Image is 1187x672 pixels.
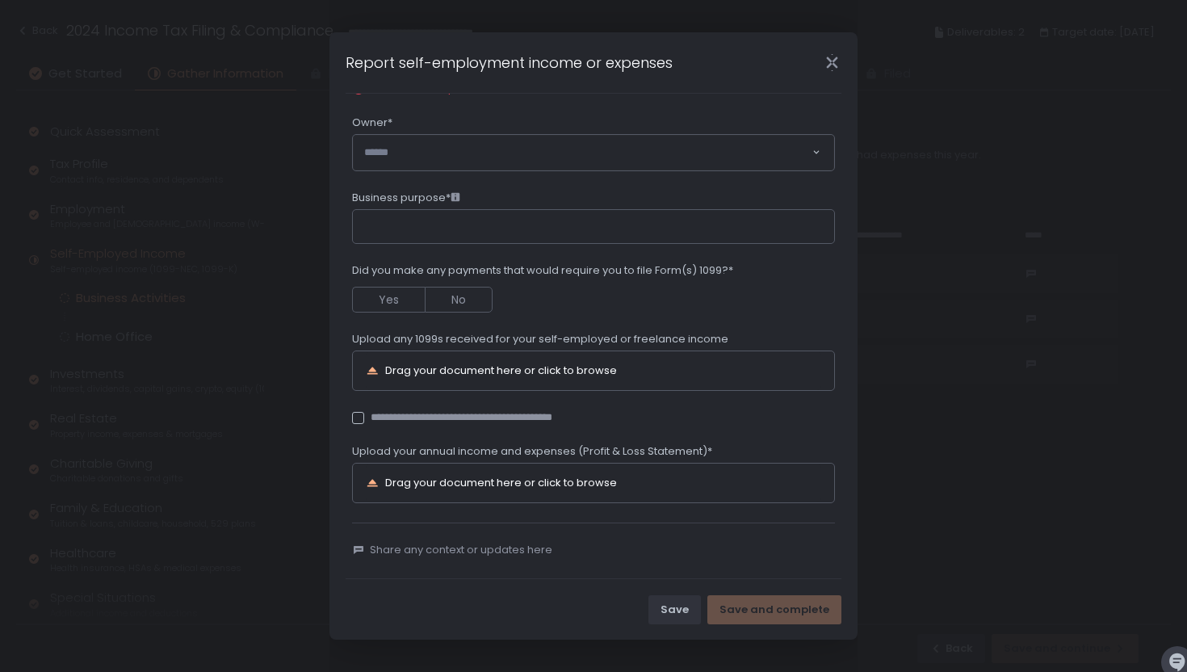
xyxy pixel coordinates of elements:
span: Did you make any payments that would require you to file Form(s) 1099?* [352,263,733,278]
span: Upload any 1099s received for your self-employed or freelance income [352,332,728,346]
div: Drag your document here or click to browse [385,477,617,488]
button: Save [648,595,701,624]
span: Business purpose* [352,191,460,205]
span: Upload your annual income and expenses (Profit & Loss Statement)* [352,444,712,459]
input: Search for option [364,145,811,161]
span: Share any context or updates here [370,543,552,557]
span: Owner* [352,115,392,130]
h1: Report self-employment income or expenses [346,52,673,73]
div: Search for option [353,135,834,170]
button: No [425,287,493,313]
div: Save [661,603,689,617]
div: Close [806,53,858,72]
button: Yes [352,287,425,313]
div: Drag your document here or click to browse [385,365,617,376]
